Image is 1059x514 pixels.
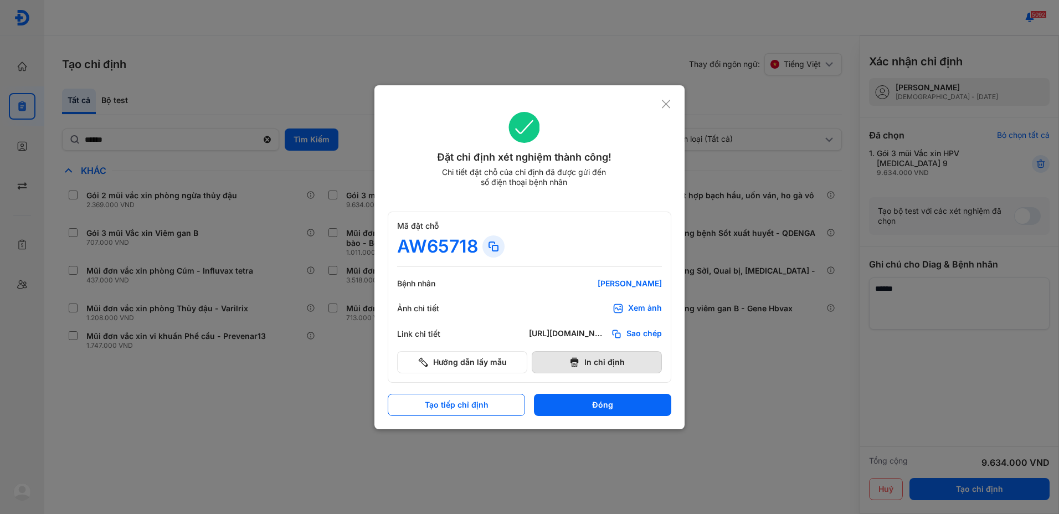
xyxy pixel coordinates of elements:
div: AW65718 [397,235,478,258]
button: Tạo tiếp chỉ định [388,394,525,416]
span: Sao chép [626,328,662,340]
div: Bệnh nhân [397,279,464,289]
div: Ảnh chi tiết [397,304,464,313]
div: [PERSON_NAME] [529,279,662,289]
div: Chi tiết đặt chỗ của chỉ định đã được gửi đến số điện thoại bệnh nhân [437,167,611,187]
div: Mã đặt chỗ [397,221,662,231]
div: Link chi tiết [397,329,464,339]
button: Hướng dẫn lấy mẫu [397,351,527,373]
button: In chỉ định [532,351,662,373]
div: [URL][DOMAIN_NAME] [529,328,606,340]
div: Đặt chỉ định xét nghiệm thành công! [388,150,661,165]
button: Đóng [534,394,671,416]
div: Xem ảnh [628,303,662,314]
